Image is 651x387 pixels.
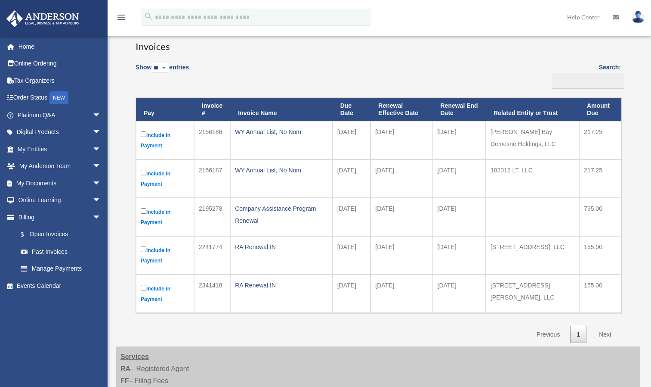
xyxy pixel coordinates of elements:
a: Online Learningarrow_drop_down [6,192,114,209]
span: arrow_drop_down [93,192,110,209]
td: 2156187 [194,159,230,198]
td: [DATE] [370,121,432,159]
label: Include in Payment [141,245,189,266]
span: $ [25,229,30,240]
i: menu [116,12,126,22]
td: [DATE] [433,198,486,236]
span: arrow_drop_down [93,106,110,124]
th: Invoice Name: activate to sort column ascending [230,98,333,121]
td: [DATE] [333,198,371,236]
strong: Services [120,353,149,360]
td: 155.00 [579,236,621,275]
a: menu [116,15,126,22]
span: arrow_drop_down [93,209,110,226]
span: arrow_drop_down [93,175,110,192]
td: [DATE] [333,275,371,313]
input: Include in Payment [141,247,146,252]
td: 155.00 [579,275,621,313]
div: WY Annual List, No Nom [235,126,328,138]
th: Related Entity or Trust: activate to sort column ascending [486,98,579,121]
td: 2341418 [194,275,230,313]
strong: FF [120,377,129,384]
input: Include in Payment [141,208,146,214]
label: Search: [549,62,621,89]
a: Order StatusNEW [6,89,114,107]
td: 2195278 [194,198,230,236]
a: Past Invoices [12,243,110,260]
input: Include in Payment [141,131,146,137]
span: arrow_drop_down [93,140,110,158]
i: search [144,12,153,21]
td: 102012 LT, LLC [486,159,579,198]
td: [DATE] [433,121,486,159]
label: Include in Payment [141,168,189,189]
td: 2156186 [194,121,230,159]
th: Due Date: activate to sort column ascending [333,98,371,121]
input: Search: [552,73,624,89]
span: arrow_drop_down [93,124,110,141]
div: RA Renewal IN [235,279,328,291]
label: Include in Payment [141,206,189,228]
td: 217.25 [579,121,621,159]
label: Include in Payment [141,283,189,304]
td: [DATE] [433,275,486,313]
th: Renewal Effective Date: activate to sort column ascending [370,98,432,121]
a: My Anderson Teamarrow_drop_down [6,158,114,175]
td: [DATE] [433,236,486,275]
div: Company Assistance Program Renewal [235,203,328,227]
td: [PERSON_NAME] Bay Demesne Holdings, LLC [486,121,579,159]
td: [DATE] [370,159,432,198]
th: Amount Due: activate to sort column ascending [579,98,621,121]
input: Include in Payment [141,170,146,175]
div: RA Renewal IN [235,241,328,253]
div: NEW [49,91,68,104]
td: [STREET_ADDRESS], LLC [486,236,579,275]
a: My Documentsarrow_drop_down [6,175,114,192]
span: arrow_drop_down [93,158,110,175]
a: Next [592,326,618,343]
th: Renewal End Date: activate to sort column ascending [433,98,486,121]
a: Online Ordering [6,55,114,72]
a: Events Calendar [6,277,114,294]
a: Manage Payments [12,260,110,278]
div: WY Annual List, No Nom [235,164,328,176]
td: [DATE] [370,236,432,275]
a: Digital Productsarrow_drop_down [6,124,114,141]
td: 795.00 [579,198,621,236]
label: Show entries [136,62,189,82]
td: [DATE] [433,159,486,198]
img: User Pic [632,11,645,23]
a: Platinum Q&Aarrow_drop_down [6,106,114,124]
a: Tax Organizers [6,72,114,89]
td: 2241774 [194,236,230,275]
td: [DATE] [370,275,432,313]
select: Showentries [151,63,169,73]
input: Include in Payment [141,285,146,290]
a: Home [6,38,114,55]
strong: RA [120,365,130,372]
a: Previous [530,326,566,343]
a: My Entitiesarrow_drop_down [6,140,114,158]
a: Billingarrow_drop_down [6,209,110,226]
td: 217.25 [579,159,621,198]
td: [DATE] [333,236,371,275]
h3: Invoices [136,32,621,53]
td: [DATE] [333,121,371,159]
a: $Open Invoices [12,226,105,243]
a: 1 [570,326,586,343]
label: Include in Payment [141,130,189,151]
th: Invoice #: activate to sort column ascending [194,98,230,121]
th: Pay: activate to sort column descending [136,98,194,121]
img: Anderson Advisors Platinum Portal [4,10,82,27]
td: [DATE] [370,198,432,236]
td: [DATE] [333,159,371,198]
td: [STREET_ADDRESS][PERSON_NAME], LLC [486,275,579,313]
